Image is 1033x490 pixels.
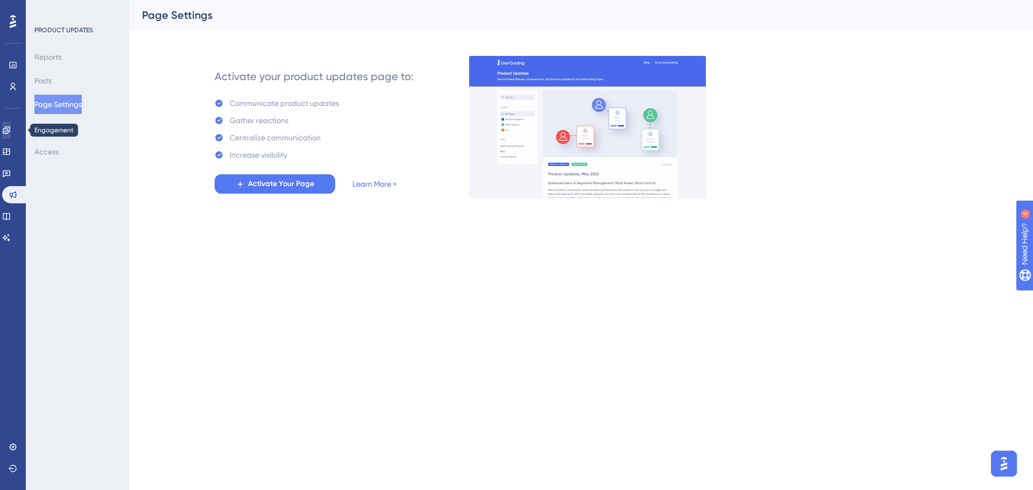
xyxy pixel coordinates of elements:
div: Communicate product updates [230,97,339,110]
div: Activate your product updates page to: [215,69,414,84]
button: Posts [34,71,52,90]
a: Learn More > [352,177,397,190]
button: Page Settings [34,95,82,114]
div: 4 [75,5,78,14]
button: Domain [34,118,61,138]
img: 253145e29d1258e126a18a92d52e03bb.gif [469,55,706,198]
div: Centralize communication [230,131,321,144]
div: Page Settings [142,8,993,23]
button: Activate Your Page [215,174,335,194]
iframe: UserGuiding AI Assistant Launcher [988,448,1020,480]
button: Access [34,142,59,161]
span: Need Help? [25,3,67,16]
div: Gather reactions [230,114,288,127]
div: PRODUCT UPDATES [34,26,93,34]
button: Reports [34,47,61,67]
span: Activate Your Page [248,177,314,190]
div: Increase visibility [230,148,287,161]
